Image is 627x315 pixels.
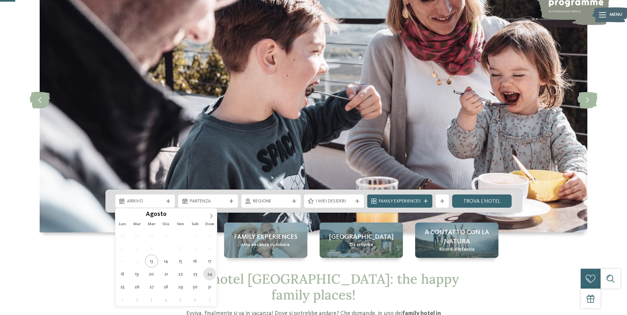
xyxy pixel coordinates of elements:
span: Luglio 29, 2025 [131,229,143,242]
span: Agosto 2, 2025 [189,229,202,242]
span: Agosto 3, 2025 [203,229,216,242]
span: Agosto 4, 2025 [116,242,129,255]
span: A contatto con la natura [422,228,492,246]
span: Agosto 13, 2025 [145,255,158,267]
span: Agosto 30, 2025 [189,280,202,293]
a: Family hotel Alto Adige: the happy family places! [GEOGRAPHIC_DATA] Da scoprire [320,223,403,258]
input: Year [167,211,188,218]
span: Agosto 22, 2025 [174,267,187,280]
span: Dom [202,222,217,227]
a: Family hotel Alto Adige: the happy family places! Family experiences Una vacanza su misura [224,223,307,258]
a: trova l’hotel [452,194,512,208]
span: Settembre 7, 2025 [203,293,216,306]
span: Partenza [190,198,226,205]
span: Agosto 17, 2025 [203,255,216,267]
span: Luglio 31, 2025 [160,229,173,242]
span: Family experiences [234,232,297,242]
span: Agosto 1, 2025 [174,229,187,242]
span: Settembre 5, 2025 [174,293,187,306]
span: Agosto 8, 2025 [174,242,187,255]
span: Agosto [146,212,167,218]
span: Agosto 6, 2025 [145,242,158,255]
span: Agosto 27, 2025 [145,280,158,293]
span: Agosto 29, 2025 [174,280,187,293]
span: Ricordi d’infanzia [439,246,475,253]
span: Agosto 10, 2025 [203,242,216,255]
span: Agosto 28, 2025 [160,280,173,293]
span: Agosto 7, 2025 [160,242,173,255]
span: Agosto 12, 2025 [131,255,143,267]
span: I miei desideri [316,198,352,205]
span: Luglio 30, 2025 [145,229,158,242]
span: Ven [173,222,188,227]
span: Agosto 25, 2025 [116,280,129,293]
span: Regione [253,198,290,205]
span: Agosto 5, 2025 [131,242,143,255]
span: Agosto 9, 2025 [189,242,202,255]
span: Da scoprire [350,242,373,248]
span: Family Experiences [379,198,421,205]
span: Una vacanza su misura [242,242,290,248]
span: Luglio 28, 2025 [116,229,129,242]
span: Agosto 20, 2025 [145,267,158,280]
span: Agosto 11, 2025 [116,255,129,267]
span: Settembre 2, 2025 [131,293,143,306]
span: Gio [159,222,173,227]
span: Settembre 1, 2025 [116,293,129,306]
span: Arrivo [127,198,164,205]
a: Family hotel Alto Adige: the happy family places! A contatto con la natura Ricordi d’infanzia [415,223,498,258]
span: Agosto 19, 2025 [131,267,143,280]
span: Agosto 14, 2025 [160,255,173,267]
span: Settembre 6, 2025 [189,293,202,306]
span: Lun [115,222,130,227]
span: Agosto 18, 2025 [116,267,129,280]
span: Settembre 4, 2025 [160,293,173,306]
span: Agosto 15, 2025 [174,255,187,267]
span: Agosto 16, 2025 [189,255,202,267]
span: Agosto 31, 2025 [203,280,216,293]
span: Mar [130,222,144,227]
span: Agosto 24, 2025 [203,267,216,280]
span: Agosto 23, 2025 [189,267,202,280]
span: Agosto 26, 2025 [131,280,143,293]
span: Mer [144,222,159,227]
span: Settembre 3, 2025 [145,293,158,306]
span: Family hotel [GEOGRAPHIC_DATA]: the happy family places! [169,270,459,303]
span: [GEOGRAPHIC_DATA] [329,232,394,242]
span: Sab [188,222,202,227]
span: Agosto 21, 2025 [160,267,173,280]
